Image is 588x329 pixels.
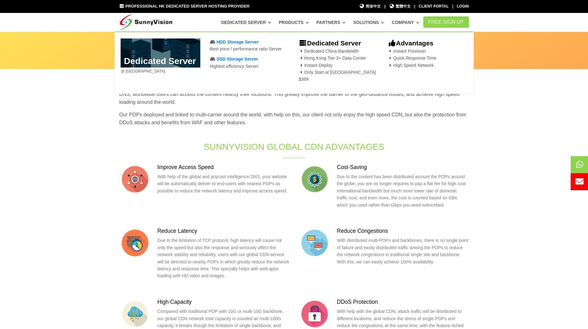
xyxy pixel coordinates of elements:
b: Dedicated Server [299,39,361,47]
a: Partners [317,17,346,28]
p: Our POPs deployed and linked to multi-carrier around the world, with help on this, our client not... [119,111,469,127]
p: SunnyVision purpose-built content delivery network (CDN) cache the content of your website via gl... [119,82,469,106]
span: Dedicated China Bandwidth Hong Kong Tier 3+ Data Center Instant Deploy Only Start at [GEOGRAPHIC_... [299,49,376,82]
h3: Reduce Latency [157,227,289,235]
span: Instant Provision Quick Response Time High Speed Network [388,49,436,68]
img: flat-price.png [299,163,330,195]
a: Company [392,17,420,28]
a: Client Portal [419,4,449,9]
a: Login [457,4,469,9]
li: | [452,3,453,9]
p: With distributed multi-POPs and backbones, there is no single point of failure and easily distrib... [337,237,469,265]
p: Due to the limitation of TCP protocol, high latency will cause not only the speed but also the re... [157,237,289,279]
a: FREE Sign Up [423,16,469,28]
li: | [384,3,385,9]
img: flat-timer-code.png [119,227,151,259]
span: @ [GEOGRAPHIC_DATA] [121,69,165,73]
h3: DDoS Protection [337,298,469,306]
span: HDD Storage Server [216,39,259,44]
span: Professional HK Dedicated Server Hosting Provider [125,4,249,9]
h3: Reduce Congestions [337,227,469,235]
img: flat-internet.png [119,163,151,195]
p: With help of the global and anycast intelligence DNS, your website will be automatically deliver ... [157,173,289,194]
h3: High Capacity [157,298,289,306]
img: flat-lan.png [299,227,330,259]
a: SSD Storage ServerHighest efficiency Server [210,56,259,68]
p: Due to the content has been distributed amount the POPs around the globe, you are no longer requi... [337,173,469,209]
span: SSD Storage Server [216,56,258,62]
b: Advantages [388,39,433,47]
li: | [414,3,415,9]
h3: Improve Access Speed [157,163,289,171]
h1: SunnyVision Global CDN Advantages [189,141,399,153]
a: 繁體中文 [389,3,411,9]
div: Dedicated Server [115,32,474,94]
a: Products [279,17,309,28]
a: Solutions [353,17,384,28]
a: HDD Storage ServerBest price / performance ratio Server [210,39,282,51]
h3: Cost-Saving [337,163,469,171]
a: 简体中文 [359,3,381,9]
a: Dedicated Server [221,17,271,28]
